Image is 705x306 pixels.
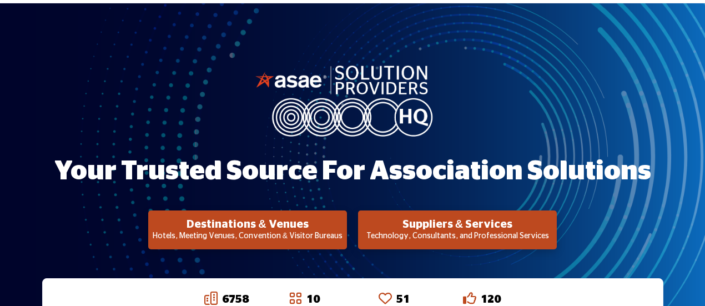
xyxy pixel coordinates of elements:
[306,294,320,305] a: 10
[148,210,347,249] button: Destinations & Venues Hotels, Meeting Venues, Convention & Visitor Bureaus
[396,294,410,305] a: 51
[152,231,344,242] p: Hotels, Meeting Venues, Convention & Visitor Bureaus
[222,294,249,305] a: 6758
[463,292,476,305] i: Go to Liked
[54,154,651,189] h1: Your Trusted Source for Association Solutions
[361,231,553,242] p: Technology, Consultants, and Professional Services
[358,210,557,249] button: Suppliers & Services Technology, Consultants, and Professional Services
[361,218,553,231] h2: Suppliers & Services
[481,294,501,305] a: 120
[152,218,344,231] h2: Destinations & Venues
[255,63,450,136] img: image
